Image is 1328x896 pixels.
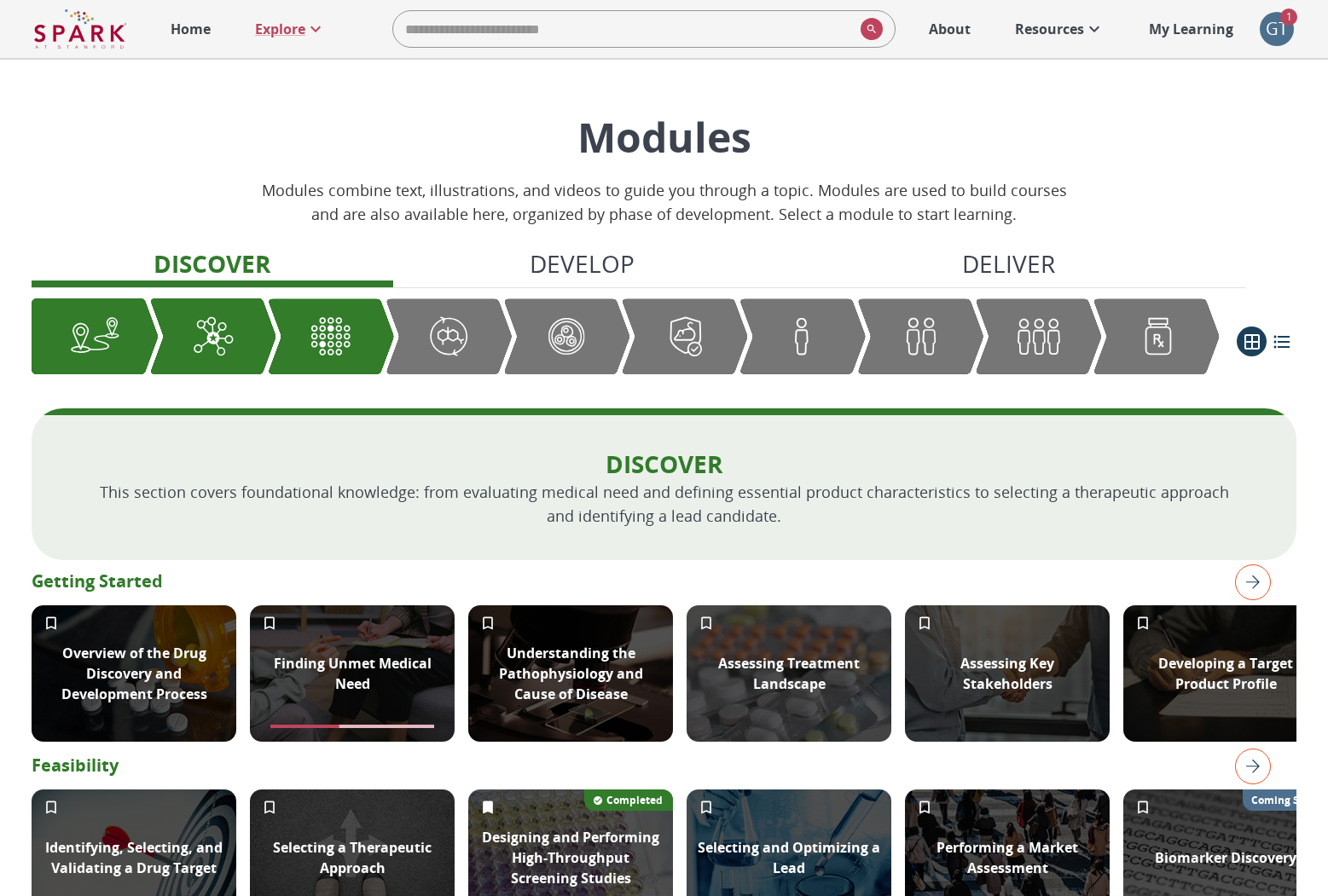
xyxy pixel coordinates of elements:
p: Discover [154,246,270,281]
svg: Add to My Learning [1134,615,1151,632]
p: Designing and Performing High-Throughput Screening Studies [478,827,663,888]
svg: Add to My Learning [698,799,715,816]
p: Completed [606,793,663,807]
img: Logo of SPARK at Stanford [34,9,126,49]
p: Selecting and Optimizing a Lead [697,837,881,878]
p: About [929,19,971,39]
svg: Add to My Learning [916,615,933,632]
button: account of current user [1260,12,1294,46]
a: Resources [1006,10,1113,48]
p: Feasibility [32,753,1296,778]
a: Explore [246,10,334,48]
button: search [854,11,883,47]
button: right [1228,558,1271,607]
p: Home [171,19,211,39]
div: A microscope examining a sample [468,605,673,742]
p: Explore [255,19,305,39]
svg: Add to My Learning [916,799,933,816]
span: 1 [1280,9,1297,26]
p: Developing a Target Product Profile [1134,653,1318,694]
a: Home [162,10,219,48]
div: A person writing on a document [1123,605,1328,742]
p: Selecting a Therapeutic Approach [260,837,444,878]
a: About [920,10,979,48]
p: Discover [86,448,1242,480]
p: Coming Soon [1251,793,1318,807]
svg: Add to My Learning [261,615,278,632]
div: Graphic showing the progression through the Discover, Develop, and Deliver pipeline, highlighting... [32,298,1220,374]
p: Performing a Market Assessment [915,837,1099,878]
p: Resources [1015,19,1084,39]
span: Module completion progress of user [270,725,434,728]
p: My Learning [1149,19,1233,39]
svg: Add to My Learning [698,615,715,632]
svg: Add to My Learning [43,615,60,632]
p: Getting Started [32,569,1296,594]
div: Two people in conversation with one taking notes [250,605,455,742]
p: This section covers foundational knowledge: from evaluating medical need and defining essential p... [86,480,1242,528]
p: Develop [530,246,635,281]
p: Understanding the Pathophysiology and Cause of Disease [478,643,663,704]
div: Image coming soon [32,605,236,742]
p: Modules [253,109,1076,165]
button: list view [1267,327,1296,356]
p: Overview of the Drug Discovery and Development Process [42,643,226,704]
svg: Add to My Learning [479,615,496,632]
svg: Add to My Learning [261,799,278,816]
p: Identifying, Selecting, and Validating a Drug Target [42,837,226,878]
svg: Add to My Learning [1134,799,1151,816]
p: Assessing Key Stakeholders [915,653,1099,694]
div: GT [1260,12,1294,46]
p: Assessing Treatment Landscape [697,653,881,694]
svg: Remove from My Learning [479,799,496,816]
a: My Learning [1140,10,1243,48]
svg: Add to My Learning [43,799,60,816]
button: grid view [1237,327,1267,356]
p: Finding Unmet Medical Need [260,653,444,694]
p: Biomarker Discovery [1155,847,1296,868]
p: Modules combine text, illustrations, and videos to guide you through a topic. Modules are used to... [253,178,1076,226]
div: Two people engaged in handshake [905,605,1110,742]
div: Different types of pills and tablets [687,605,891,742]
button: right [1228,742,1271,791]
p: Deliver [962,246,1055,281]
